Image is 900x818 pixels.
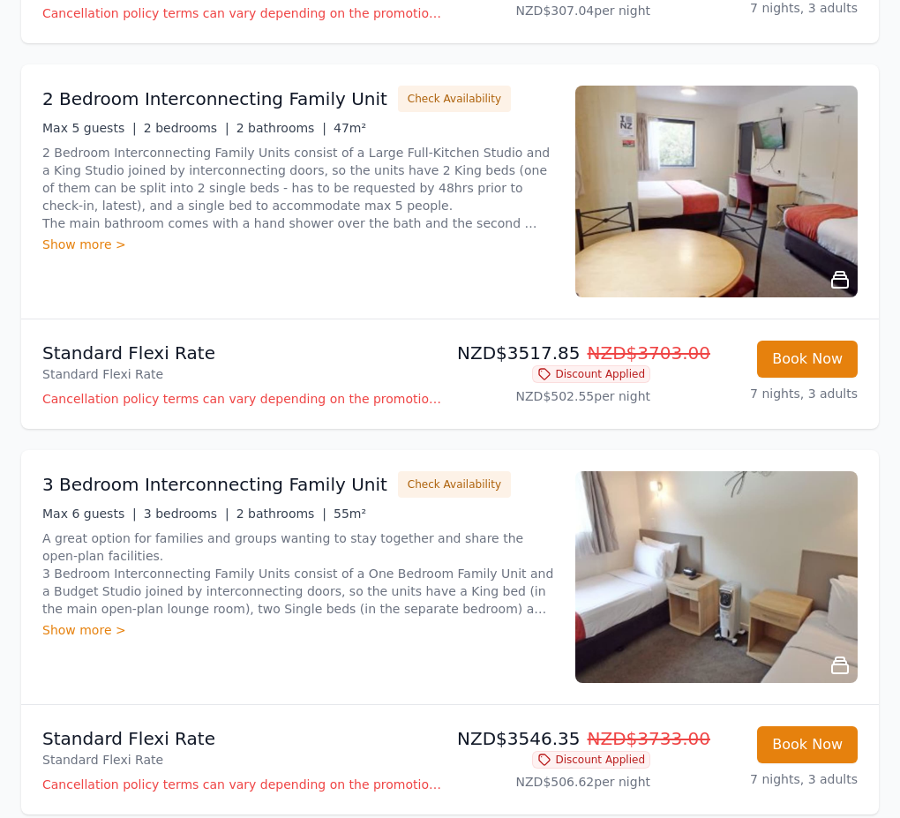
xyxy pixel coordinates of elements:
[457,2,650,19] p: NZD$307.04 per night
[457,773,650,791] p: NZD$506.62 per night
[236,121,326,135] span: 2 bathrooms |
[42,86,387,111] h3: 2 Bedroom Interconnecting Family Unit
[532,751,650,769] span: Discount Applied
[144,121,229,135] span: 2 bedrooms |
[42,4,443,22] p: Cancellation policy terms can vary depending on the promotion employed and the time of stay of th...
[42,751,443,769] p: Standard Flexi Rate
[334,507,366,521] span: 55m²
[334,121,366,135] span: 47m²
[457,726,650,751] p: NZD$3546.35
[236,507,326,521] span: 2 bathrooms |
[588,728,711,749] span: NZD$3733.00
[757,341,858,378] button: Book Now
[42,507,137,521] span: Max 6 guests |
[457,341,650,365] p: NZD$3517.85
[42,390,443,408] p: Cancellation policy terms can vary depending on the promotion employed and the time of stay of th...
[42,776,443,793] p: Cancellation policy terms can vary depending on the promotion employed and the time of stay of th...
[457,387,650,405] p: NZD$502.55 per night
[398,471,511,498] button: Check Availability
[42,472,387,497] h3: 3 Bedroom Interconnecting Family Unit
[664,385,858,402] p: 7 nights, 3 adults
[42,529,554,618] p: A great option for families and groups wanting to stay together and share the open-plan facilitie...
[42,726,443,751] p: Standard Flexi Rate
[42,621,554,639] div: Show more >
[757,726,858,763] button: Book Now
[664,770,858,788] p: 7 nights, 3 adults
[42,144,554,232] p: 2 Bedroom Interconnecting Family Units consist of a Large Full-Kitchen Studio and a King Studio j...
[42,341,443,365] p: Standard Flexi Rate
[398,86,511,112] button: Check Availability
[588,342,711,364] span: NZD$3703.00
[144,507,229,521] span: 3 bedrooms |
[42,365,443,383] p: Standard Flexi Rate
[532,365,650,383] span: Discount Applied
[42,236,554,253] div: Show more >
[42,121,137,135] span: Max 5 guests |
